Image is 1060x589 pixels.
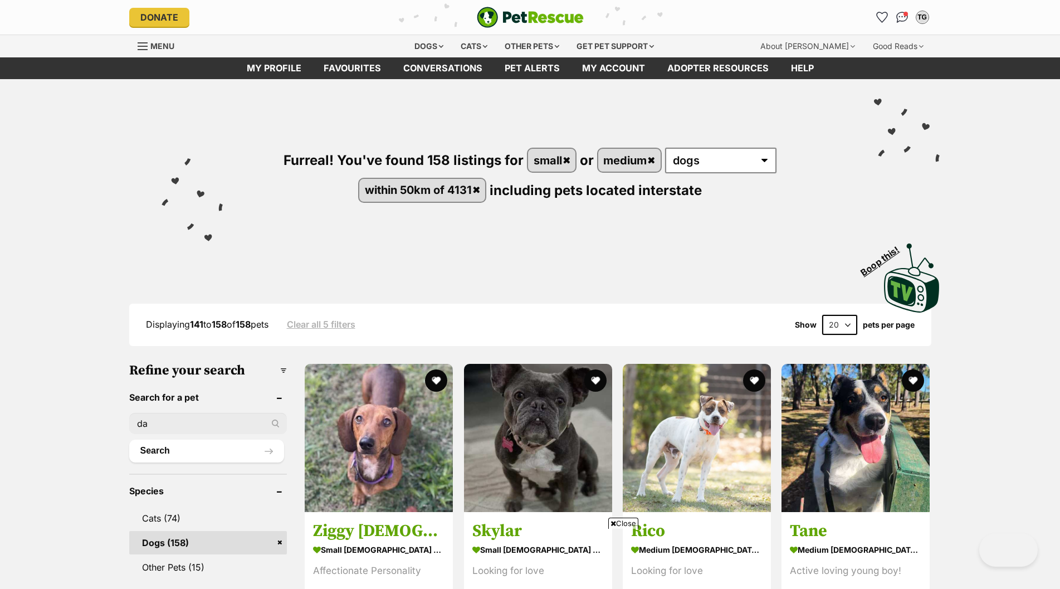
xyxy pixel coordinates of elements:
a: small [528,149,575,172]
a: PetRescue [477,7,584,28]
img: chat-41dd97257d64d25036548639549fe6c8038ab92f7586957e7f3b1b290dea8141.svg [896,12,908,23]
input: Toby [129,413,287,434]
span: Show [795,320,817,329]
strong: 158 [236,319,251,330]
a: Adopter resources [656,57,780,79]
img: Ziggy Female - Dachshund (Miniature Smooth Haired) Dog [305,364,453,512]
strong: 141 [190,319,203,330]
a: within 50km of 4131 [359,179,485,202]
iframe: Advertisement [260,533,800,583]
img: logo-e224e6f780fb5917bec1dbf3a21bbac754714ae5b6737aabdf751b685950b380.svg [477,7,584,28]
div: Dogs [407,35,451,57]
header: Species [129,486,287,496]
div: Get pet support [569,35,662,57]
strong: 158 [212,319,227,330]
label: pets per page [863,320,915,329]
span: Close [608,518,638,529]
h3: Ziggy [DEMOGRAPHIC_DATA] [313,520,444,541]
span: Boop this! [858,237,910,278]
button: favourite [743,369,765,392]
a: Conversations [893,8,911,26]
a: Boop this! [884,233,940,315]
a: Cats (74) [129,507,287,530]
a: medium [598,149,661,172]
h3: Skylar [472,520,604,541]
img: PetRescue TV logo [884,244,940,313]
a: Pet alerts [494,57,571,79]
div: Active loving young boy! [790,563,921,578]
img: Tane - Border Collie x Australian Kelpie Dog [781,364,930,512]
img: Rico - American Staffy Dog [623,364,771,512]
a: Help [780,57,825,79]
button: My account [914,8,931,26]
a: My account [571,57,656,79]
a: Menu [138,35,182,55]
div: Other pets [497,35,567,57]
h3: Refine your search [129,363,287,378]
a: Favourites [312,57,392,79]
button: Search [129,440,285,462]
span: Menu [150,41,174,51]
iframe: Help Scout Beacon - Open [979,533,1038,567]
h3: Rico [631,520,763,541]
div: Cats [453,35,495,57]
div: TG [917,12,928,23]
span: or [580,152,594,168]
button: favourite [426,369,448,392]
a: conversations [392,57,494,79]
span: including pets located interstate [490,182,702,198]
span: Furreal! You've found 158 listings for [284,152,524,168]
a: My profile [236,57,312,79]
header: Search for a pet [129,392,287,402]
a: Clear all 5 filters [287,319,355,329]
h3: Tane [790,520,921,541]
ul: Account quick links [873,8,931,26]
a: Favourites [873,8,891,26]
span: Displaying to of pets [146,319,268,330]
div: About [PERSON_NAME] [753,35,863,57]
a: Dogs (158) [129,531,287,554]
img: Skylar - French Bulldog [464,364,612,512]
a: Donate [129,8,189,27]
a: Other Pets (15) [129,556,287,579]
button: favourite [584,369,607,392]
div: Good Reads [865,35,931,57]
strong: medium [DEMOGRAPHIC_DATA] Dog [790,541,921,557]
button: favourite [902,369,925,392]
